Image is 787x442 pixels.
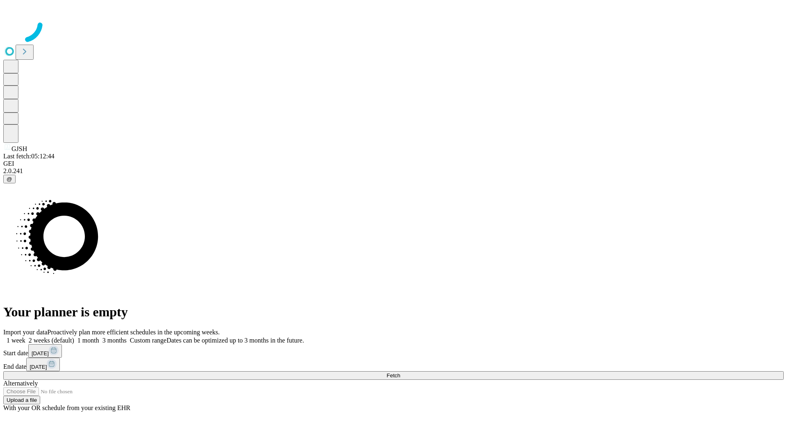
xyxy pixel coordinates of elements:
[3,167,784,175] div: 2.0.241
[3,304,784,320] h1: Your planner is empty
[3,160,784,167] div: GEI
[32,350,49,356] span: [DATE]
[28,344,62,358] button: [DATE]
[3,396,40,404] button: Upload a file
[3,404,130,411] span: With your OR schedule from your existing EHR
[26,358,60,371] button: [DATE]
[7,176,12,182] span: @
[11,145,27,152] span: GJSH
[3,371,784,380] button: Fetch
[130,337,166,344] span: Custom range
[7,337,25,344] span: 1 week
[48,329,220,336] span: Proactively plan more efficient schedules in the upcoming weeks.
[387,372,400,379] span: Fetch
[29,337,74,344] span: 2 weeks (default)
[3,344,784,358] div: Start date
[3,358,784,371] div: End date
[30,364,47,370] span: [DATE]
[77,337,99,344] span: 1 month
[3,175,16,183] button: @
[3,329,48,336] span: Import your data
[166,337,304,344] span: Dates can be optimized up to 3 months in the future.
[3,380,38,387] span: Alternatively
[102,337,127,344] span: 3 months
[3,153,55,160] span: Last fetch: 05:12:44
